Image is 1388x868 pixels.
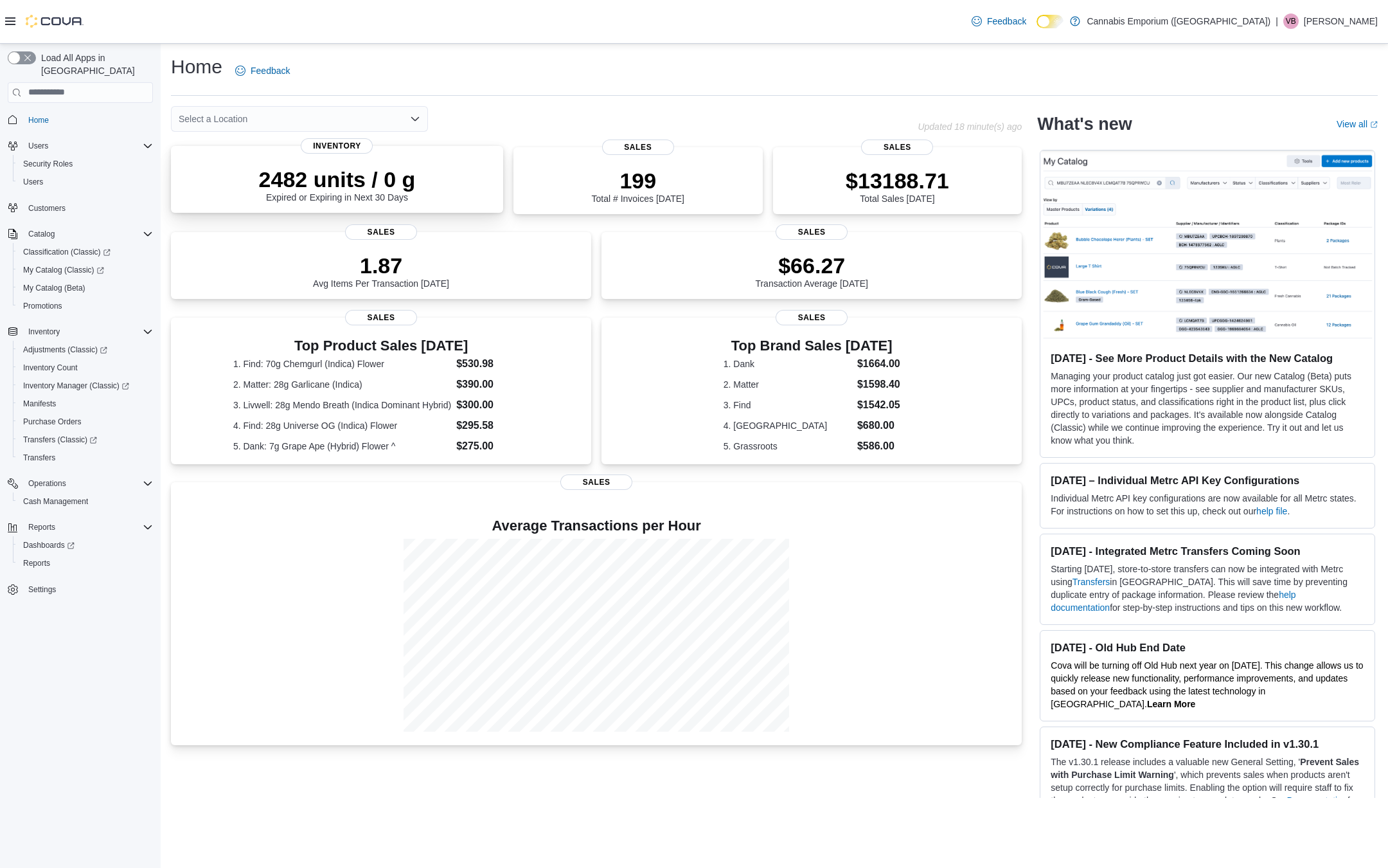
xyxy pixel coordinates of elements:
span: Inventory [23,324,153,339]
a: Adjustments (Classic) [18,342,112,357]
p: Managing your product catalog just got easier. Our new Catalog (Beta) puts more information at yo... [1051,370,1364,447]
a: Dashboards [18,538,80,553]
h3: [DATE] – Individual Metrc API Key Configurations [1051,474,1364,487]
a: help file [1256,506,1287,516]
span: Security Roles [18,156,153,172]
p: $13188.71 [846,168,949,194]
span: Transfers (Classic) [18,432,153,448]
dd: $530.98 [456,356,529,372]
h1: Home [171,54,222,80]
dd: $295.58 [456,418,529,433]
button: Cash Management [13,493,158,511]
button: Users [23,138,53,154]
button: Users [3,137,158,155]
a: My Catalog (Beta) [18,280,91,296]
div: Total # Invoices [DATE] [592,168,684,204]
span: Sales [560,475,632,490]
h3: [DATE] - New Compliance Feature Included in v1.30.1 [1051,737,1364,750]
span: Sales [776,224,848,240]
dd: $300.00 [456,397,529,413]
h2: What's new [1037,114,1132,134]
span: My Catalog (Classic) [18,262,153,278]
span: Customers [23,200,153,216]
button: Catalog [3,225,158,243]
button: Operations [23,476,71,491]
span: Feedback [987,15,1026,28]
dt: 3. Livwell: 28g Mendo Breath (Indica Dominant Hybrid) [233,399,451,411]
span: Users [28,141,48,151]
p: 1.87 [313,253,449,278]
a: Settings [23,582,61,597]
span: Operations [23,476,153,491]
span: Catalog [28,229,55,239]
span: Home [28,115,49,125]
span: Transfers (Classic) [23,435,97,445]
input: Dark Mode [1037,15,1063,28]
span: Reports [18,556,153,571]
span: Reports [23,520,153,535]
p: Starting [DATE], store-to-store transfers can now be integrated with Metrc using in [GEOGRAPHIC_D... [1051,563,1364,614]
dt: 4. Find: 28g Universe OG (Indica) Flower [233,419,451,432]
span: Sales [776,310,848,325]
span: Adjustments (Classic) [23,345,107,355]
a: My Catalog (Classic) [13,261,158,279]
span: Manifests [18,396,153,411]
dt: 4. [GEOGRAPHIC_DATA] [724,419,852,432]
a: Learn More [1147,699,1195,709]
span: Inventory Count [18,360,153,375]
a: Transfers [18,450,60,466]
a: Inventory Count [18,360,83,375]
span: Reports [28,522,55,532]
a: Dashboards [13,536,158,554]
a: Transfers [1072,577,1110,587]
span: Catalog [23,226,153,242]
div: Victoria Buono [1283,14,1299,29]
div: Expired or Expiring in Next 30 Days [259,167,416,203]
button: Reports [13,554,158,572]
div: Total Sales [DATE] [846,168,949,204]
a: Inventory Manager (Classic) [13,377,158,395]
button: Transfers [13,449,158,467]
span: My Catalog (Beta) [23,283,85,293]
span: Reports [23,558,50,568]
span: Home [23,112,153,128]
svg: External link [1370,121,1378,129]
button: Inventory Count [13,359,158,377]
a: Customers [23,201,71,216]
span: Users [23,177,43,187]
dd: $1598.40 [857,377,900,392]
a: Adjustments (Classic) [13,341,158,359]
span: Inventory [301,138,373,154]
span: Dashboards [23,540,75,550]
span: Promotions [18,298,153,314]
a: Cash Management [18,494,93,509]
dt: 5. Dank: 7g Grape Ape (Hybrid) Flower ^ [233,440,451,453]
a: Reports [18,556,55,571]
button: Open list of options [410,114,420,124]
span: Operations [28,478,66,489]
h3: Top Brand Sales [DATE] [724,338,900,354]
button: Settings [3,580,158,599]
dt: 5. Grassroots [724,440,852,453]
span: Sales [602,140,674,155]
span: Sales [345,224,417,240]
a: Classification (Classic) [18,244,116,260]
span: My Catalog (Beta) [18,280,153,296]
button: Users [13,173,158,191]
span: Load All Apps in [GEOGRAPHIC_DATA] [36,51,153,77]
span: My Catalog (Classic) [23,265,104,275]
div: Transaction Average [DATE] [755,253,868,289]
span: Classification (Classic) [23,247,111,257]
dd: $586.00 [857,439,900,454]
button: Inventory [23,324,65,339]
h3: [DATE] - Integrated Metrc Transfers Coming Soon [1051,545,1364,557]
dd: $390.00 [456,377,529,392]
dt: 3. Find [724,399,852,411]
span: Security Roles [23,159,73,169]
p: [PERSON_NAME] [1304,14,1378,29]
h3: [DATE] - Old Hub End Date [1051,641,1364,654]
h3: Top Product Sales [DATE] [233,338,529,354]
span: Feedback [251,64,290,77]
a: Purchase Orders [18,414,87,429]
